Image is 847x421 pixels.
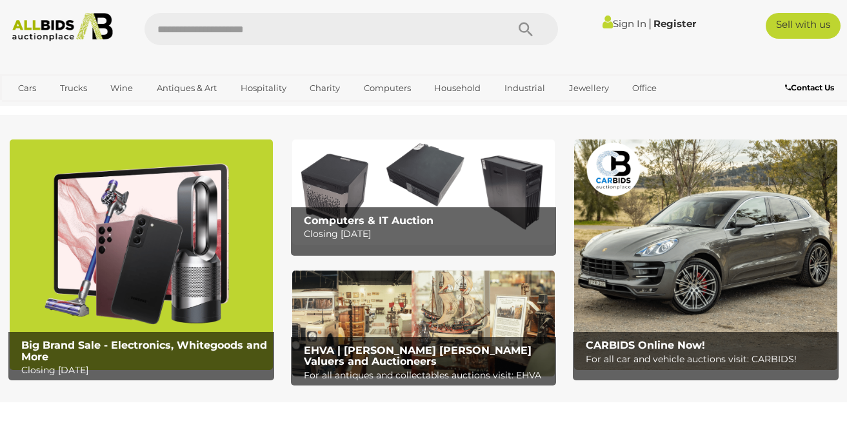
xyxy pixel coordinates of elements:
[586,339,705,351] b: CARBIDS Online Now!
[574,139,837,370] img: CARBIDS Online Now!
[292,139,555,245] a: Computers & IT Auction Computers & IT Auction Closing [DATE]
[60,99,168,120] a: [GEOGRAPHIC_DATA]
[292,271,555,376] img: EHVA | Evans Hastings Valuers and Auctioneers
[648,16,652,30] span: |
[304,214,433,227] b: Computers & IT Auction
[426,77,489,99] a: Household
[304,367,550,384] p: For all antiques and collectables auctions visit: EHVA
[232,77,295,99] a: Hospitality
[10,77,45,99] a: Cars
[653,17,696,30] a: Register
[304,344,532,368] b: EHVA | [PERSON_NAME] [PERSON_NAME] Valuers and Auctioneers
[148,77,225,99] a: Antiques & Art
[493,13,558,45] button: Search
[624,77,665,99] a: Office
[21,362,267,378] p: Closing [DATE]
[603,17,646,30] a: Sign In
[301,77,348,99] a: Charity
[355,77,419,99] a: Computers
[10,99,53,120] a: Sports
[304,226,550,242] p: Closing [DATE]
[766,13,841,39] a: Sell with us
[102,77,141,99] a: Wine
[292,139,555,245] img: Computers & IT Auction
[6,13,119,41] img: Allbids.com.au
[586,351,832,367] p: For all car and vehicle auctions visit: CARBIDS!
[21,339,267,363] b: Big Brand Sale - Electronics, Whitegoods and More
[52,77,95,99] a: Trucks
[10,139,273,370] a: Big Brand Sale - Electronics, Whitegoods and More Big Brand Sale - Electronics, Whitegoods and Mo...
[292,271,555,376] a: EHVA | Evans Hastings Valuers and Auctioneers EHVA | [PERSON_NAME] [PERSON_NAME] Valuers and Auct...
[785,81,837,95] a: Contact Us
[561,77,617,99] a: Jewellery
[10,139,273,370] img: Big Brand Sale - Electronics, Whitegoods and More
[574,139,837,370] a: CARBIDS Online Now! CARBIDS Online Now! For all car and vehicle auctions visit: CARBIDS!
[496,77,553,99] a: Industrial
[785,83,834,92] b: Contact Us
